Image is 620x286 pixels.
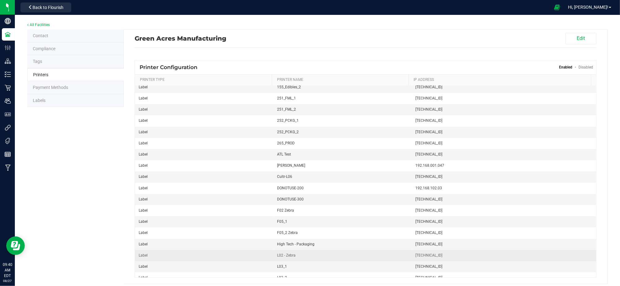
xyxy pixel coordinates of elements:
[139,185,270,191] span: Label
[139,163,270,169] span: Label
[277,185,408,191] span: DONOTUSE-200
[139,84,270,90] span: Label
[135,35,226,42] span: Green Acres Manufacturing
[139,253,270,258] span: Label
[33,46,55,51] span: State Registry
[140,64,197,70] span: Printer Configuration
[3,262,12,279] p: 09:40 AM EDT
[415,95,592,101] span: [TECHNICAL_ID]
[5,151,11,157] inline-svg: Reports
[550,1,564,13] span: Open Ecommerce Menu
[277,219,408,225] span: F05_1
[415,129,592,135] span: [TECHNICAL_ID]
[139,118,270,124] span: Label
[277,241,408,247] span: High Tech - Packaging
[415,208,592,213] span: [TECHNICAL_ID]
[5,98,11,104] inline-svg: Users
[139,275,270,281] span: Label
[415,241,592,247] span: [TECHNICAL_ID]
[33,72,48,77] span: Printers
[5,125,11,131] inline-svg: Integrations
[5,165,11,171] inline-svg: Manufacturing
[5,85,11,91] inline-svg: Retail
[5,45,11,51] inline-svg: Configuration
[139,196,270,202] span: Label
[27,23,50,27] a: All Facilities
[277,84,408,90] span: 155_Edibles_2
[566,33,596,44] button: Edit
[579,65,593,69] a: Disabled
[5,18,11,24] inline-svg: Company
[277,107,408,112] span: 251_FML_2
[277,264,408,270] span: L03_1
[277,230,408,236] span: F05_2 Zebra
[415,196,592,202] span: [TECHNICAL_ID]
[277,140,408,146] span: 265_PROD
[139,208,270,213] span: Label
[5,71,11,77] inline-svg: Inventory
[415,152,592,157] span: [TECHNICAL_ID]
[415,107,592,112] span: [TECHNICAL_ID]
[415,275,592,281] span: [TECHNICAL_ID]
[139,241,270,247] span: Label
[33,98,46,103] span: Label Maker
[139,95,270,101] span: Label
[277,196,408,202] span: DONOTUSE-300
[277,208,408,213] span: F02 Zebra
[139,107,270,112] span: Label
[277,95,408,101] span: 251_FML_1
[277,163,408,169] span: [PERSON_NAME]
[415,253,592,258] span: [TECHNICAL_ID]
[415,219,592,225] span: [TECHNICAL_ID]
[33,85,68,90] span: Payment Methods
[277,152,408,157] span: ATL Test
[5,58,11,64] inline-svg: Distribution
[414,77,588,82] a: IP Address
[5,138,11,144] inline-svg: Tags
[568,5,608,10] span: Hi, [PERSON_NAME]!
[559,65,573,69] a: Enabled
[139,140,270,146] span: Label
[415,174,592,180] span: [TECHNICAL_ID]
[33,33,48,38] span: Contact
[5,111,11,117] inline-svg: User Roles
[277,77,406,82] a: Printer Name
[5,31,11,37] inline-svg: Facilities
[415,185,592,191] span: 192.168.102.03
[139,230,270,236] span: Label
[415,264,592,270] span: [TECHNICAL_ID]
[139,174,270,180] span: Label
[415,84,592,90] span: [TECHNICAL_ID]
[277,253,408,258] span: L02 - Zebra
[20,2,71,12] button: Back to Flourish
[139,152,270,157] span: Label
[415,230,592,236] span: [TECHNICAL_ID]
[6,236,25,255] iframe: Resource center
[139,129,270,135] span: Label
[415,118,592,124] span: [TECHNICAL_ID]
[139,219,270,225] span: Label
[277,118,408,124] span: 252_PCKG_1
[140,77,270,82] a: Printer Type
[277,275,408,281] span: L03_2
[33,59,42,64] span: Tags
[277,129,408,135] span: 252_PCKG_2
[139,264,270,270] span: Label
[415,163,592,169] span: 192.168.001.047
[33,5,63,10] span: Back to Flourish
[415,140,592,146] span: [TECHNICAL_ID]
[3,279,12,283] p: 08/27
[277,174,408,180] span: Cultr-L06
